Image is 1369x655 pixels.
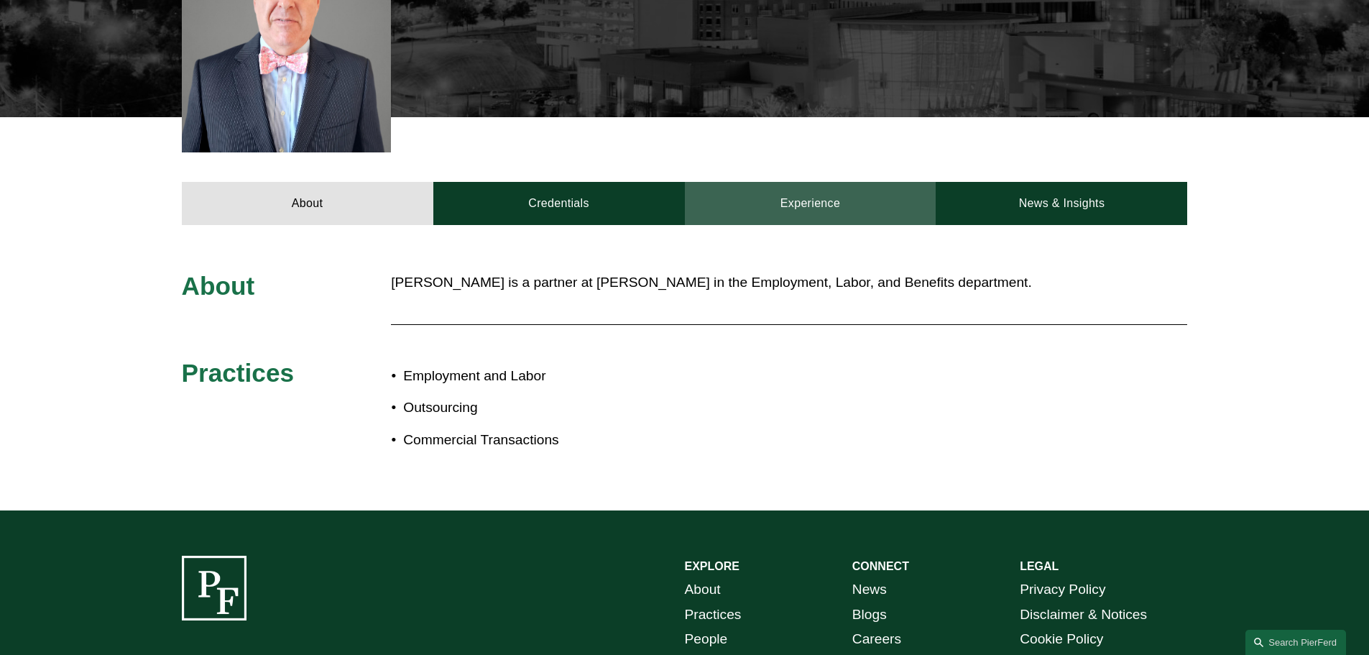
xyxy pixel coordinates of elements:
a: Blogs [852,603,887,628]
a: Practices [685,603,742,628]
p: Commercial Transactions [403,428,684,453]
a: About [685,577,721,603]
a: About [182,182,433,225]
p: [PERSON_NAME] is a partner at [PERSON_NAME] in the Employment, Labor, and Benefits department. [391,270,1187,296]
a: Cookie Policy [1020,627,1103,652]
a: Credentials [433,182,685,225]
strong: EXPLORE [685,560,739,572]
strong: CONNECT [852,560,909,572]
a: Experience [685,182,936,225]
a: Careers [852,627,901,652]
a: News & Insights [936,182,1187,225]
a: Privacy Policy [1020,577,1105,603]
a: Disclaimer & Notices [1020,603,1147,628]
p: Outsourcing [403,395,684,421]
a: Search this site [1245,630,1346,655]
span: Practices [182,359,295,387]
a: News [852,577,887,603]
span: About [182,272,255,300]
a: People [685,627,728,652]
strong: LEGAL [1020,560,1059,572]
p: Employment and Labor [403,364,684,389]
